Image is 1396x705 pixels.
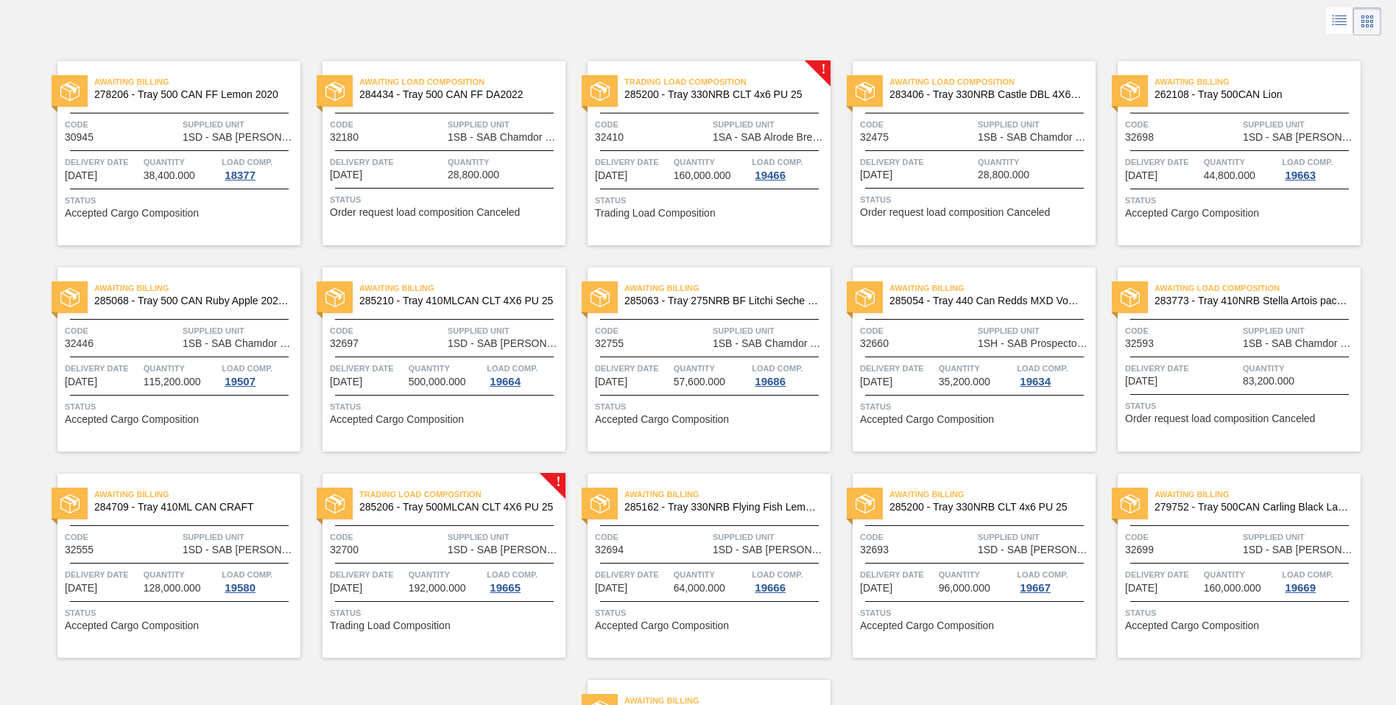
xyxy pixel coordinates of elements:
span: 32700 [330,544,359,555]
img: status [325,494,345,513]
a: Load Comp.19507 [222,361,297,387]
span: Delivery Date [65,361,140,376]
span: 10/12/2025 [595,583,627,594]
span: Status [65,399,297,414]
span: 1SD - SAB Rosslyn Brewery [713,544,827,555]
span: Status [595,399,827,414]
span: 285206 - Tray 500MLCAN CLT 4X6 PU 25 [359,502,554,513]
span: Awaiting Load Composition [889,74,1096,89]
span: Trading Load Composition [624,74,831,89]
div: 18377 [222,169,258,181]
a: statusAwaiting Billing285063 - Tray 275NRB BF Litchi Seche 4x6 PUCode32755Supplied Unit1SB - SAB ... [565,267,831,452]
img: status [856,82,875,101]
span: Delivery Date [330,155,444,169]
span: Delivery Date [65,155,140,169]
span: Status [65,193,297,208]
span: Load Comp. [222,155,272,169]
a: statusAwaiting Billing285210 - Tray 410MLCAN CLT 4X6 PU 25Code32697Supplied Unit1SD - SAB [PERSON... [300,267,565,452]
span: Code [860,117,974,132]
span: Delivery Date [330,361,405,376]
span: Awaiting Billing [624,487,831,502]
span: Status [595,193,827,208]
span: Status [1125,399,1357,413]
a: statusAwaiting Load Composition283406 - Tray 330NRB Castle DBL 4X6 Booster 2Code32475Supplied Uni... [831,61,1096,245]
span: 10/11/2025 [860,376,892,387]
span: Quantity [409,361,484,376]
span: 1SB - SAB Chamdor Brewery [1243,338,1357,349]
span: Code [330,323,444,338]
span: Delivery Date [330,567,405,582]
span: Code [860,323,974,338]
img: status [325,82,345,101]
span: 285210 - Tray 410MLCAN CLT 4X6 PU 25 [359,295,554,306]
span: 08/22/2025 [65,170,97,181]
span: 96,000.000 [939,583,990,594]
a: Load Comp.18377 [222,155,297,181]
img: status [325,288,345,307]
img: status [60,288,80,307]
span: 64,000.000 [674,583,725,594]
span: Quantity [144,567,219,582]
span: Supplied Unit [978,530,1092,544]
span: Load Comp. [1282,155,1333,169]
span: Status [65,606,297,620]
span: Load Comp. [752,155,803,169]
span: Delivery Date [65,567,140,582]
a: Load Comp.19664 [487,361,562,387]
img: status [60,494,80,513]
span: 1SD - SAB Rosslyn Brewery [183,544,297,555]
span: Load Comp. [752,567,803,582]
span: Code [595,323,709,338]
span: Awaiting Billing [624,281,831,295]
span: Delivery Date [860,567,935,582]
img: status [60,82,80,101]
span: 262108 - Tray 500CAN Lion [1154,89,1349,100]
span: 285063 - Tray 275NRB BF Litchi Seche 4x6 PU [624,295,819,306]
span: Status [330,192,562,207]
span: Awaiting Billing [1154,74,1361,89]
span: 160,000.000 [1204,583,1261,594]
span: Supplied Unit [448,117,562,132]
span: 10/11/2025 [595,376,627,387]
span: Delivery Date [595,155,670,169]
span: 1SB - SAB Chamdor Brewery [978,132,1092,143]
div: 19580 [222,582,258,594]
span: 10/13/2025 [860,583,892,594]
span: 192,000.000 [409,583,466,594]
span: Code [595,117,709,132]
div: Card Vision [1353,7,1381,35]
span: Supplied Unit [183,530,297,544]
span: 128,000.000 [144,583,201,594]
span: 28,800.000 [978,169,1029,180]
span: 32755 [595,338,624,349]
span: 10/10/2025 [65,376,97,387]
span: 10/10/2025 [1125,170,1157,181]
div: 19663 [1282,169,1319,181]
span: Accepted Cargo Composition [595,620,729,631]
span: 10/12/2025 [1125,376,1157,387]
span: 1SB - SAB Chamdor Brewery [183,338,297,349]
a: Load Comp.19667 [1017,567,1092,594]
span: 283406 - Tray 330NRB Castle DBL 4X6 Booster 2 [889,89,1084,100]
span: Supplied Unit [978,323,1092,338]
span: Quantity [674,361,749,376]
span: Code [330,530,444,544]
span: 32660 [860,338,889,349]
span: Supplied Unit [1243,117,1357,132]
span: Supplied Unit [448,323,562,338]
span: 30945 [65,132,94,143]
span: Quantity [448,155,562,169]
span: Supplied Unit [448,530,562,544]
span: Load Comp. [222,361,272,376]
span: 1SD - SAB Rosslyn Brewery [448,338,562,349]
div: 19634 [1017,376,1054,387]
span: Quantity [939,361,1014,376]
span: 1SD - SAB Rosslyn Brewery [1243,132,1357,143]
span: Status [330,606,562,620]
span: Delivery Date [860,155,974,169]
a: !statusTrading Load Composition285200 - Tray 330NRB CLT 4x6 PU 25Code32410Supplied Unit1SA - SAB ... [565,61,831,245]
span: 32180 [330,132,359,143]
a: Load Comp.19466 [752,155,827,181]
div: 19669 [1282,582,1319,594]
span: Quantity [674,567,749,582]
